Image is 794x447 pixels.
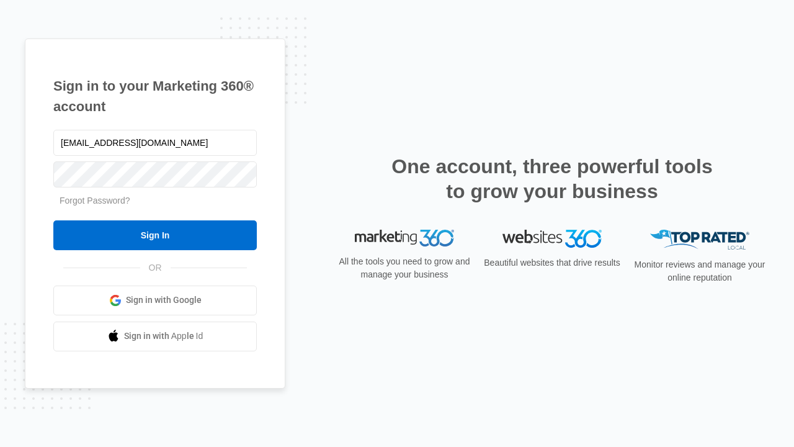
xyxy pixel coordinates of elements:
[388,154,716,204] h2: One account, three powerful tools to grow your business
[53,130,257,156] input: Email
[53,286,257,315] a: Sign in with Google
[630,258,769,284] p: Monitor reviews and manage your online reputation
[502,230,602,248] img: Websites 360
[53,220,257,250] input: Sign In
[355,230,454,247] img: Marketing 360
[140,261,171,274] span: OR
[124,330,203,343] span: Sign in with Apple Id
[483,256,622,269] p: Beautiful websites that drive results
[53,76,257,117] h1: Sign in to your Marketing 360® account
[650,230,749,250] img: Top Rated Local
[60,196,130,205] a: Forgot Password?
[53,322,257,351] a: Sign in with Apple Id
[126,294,202,307] span: Sign in with Google
[335,255,474,281] p: All the tools you need to grow and manage your business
